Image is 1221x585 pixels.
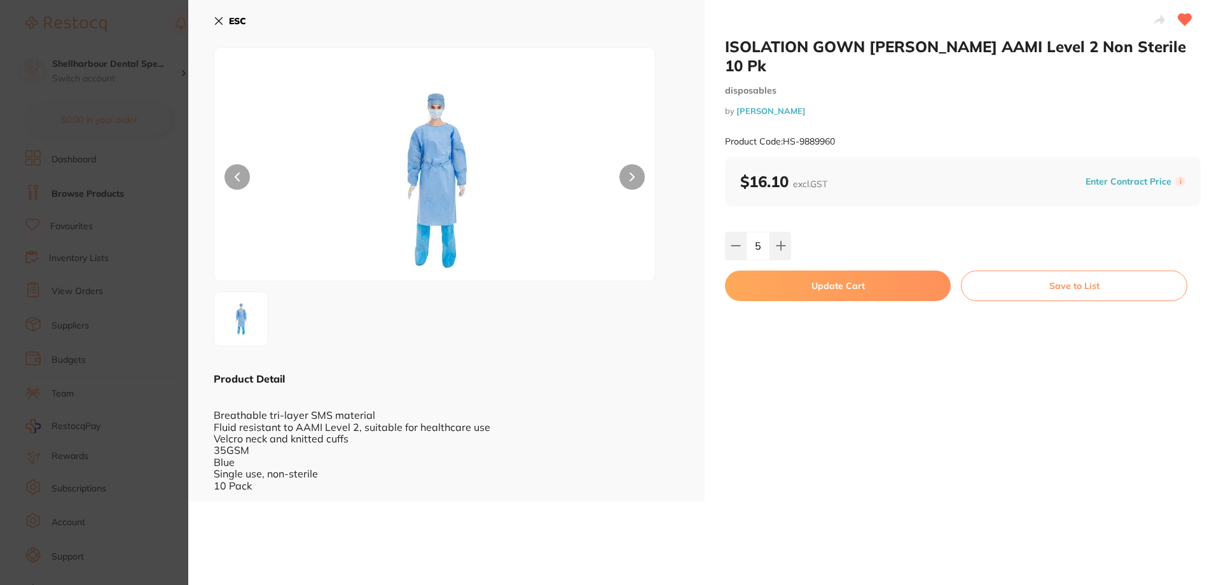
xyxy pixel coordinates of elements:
button: Save to List [961,271,1187,301]
button: ESC [214,10,246,32]
b: Product Detail [214,372,285,385]
div: Breathable tri-layer SMS material Fluid resistant to AAMI Level 2, suitable for healthcare use Ve... [214,386,679,491]
small: by [725,106,1201,116]
button: Update Cart [725,271,951,301]
span: excl. GST [793,178,827,190]
a: [PERSON_NAME] [736,106,806,116]
h2: ISOLATION GOWN [PERSON_NAME] AAMI Level 2 Non Sterile 10 Pk [725,37,1201,75]
img: NjAuanBn [218,296,264,342]
button: Enter Contract Price [1082,176,1175,188]
b: ESC [229,15,246,27]
img: NjAuanBn [303,80,567,281]
label: i [1175,176,1185,187]
small: Product Code: HS-9889960 [725,136,835,147]
b: $16.10 [740,172,827,191]
small: disposables [725,85,1201,96]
